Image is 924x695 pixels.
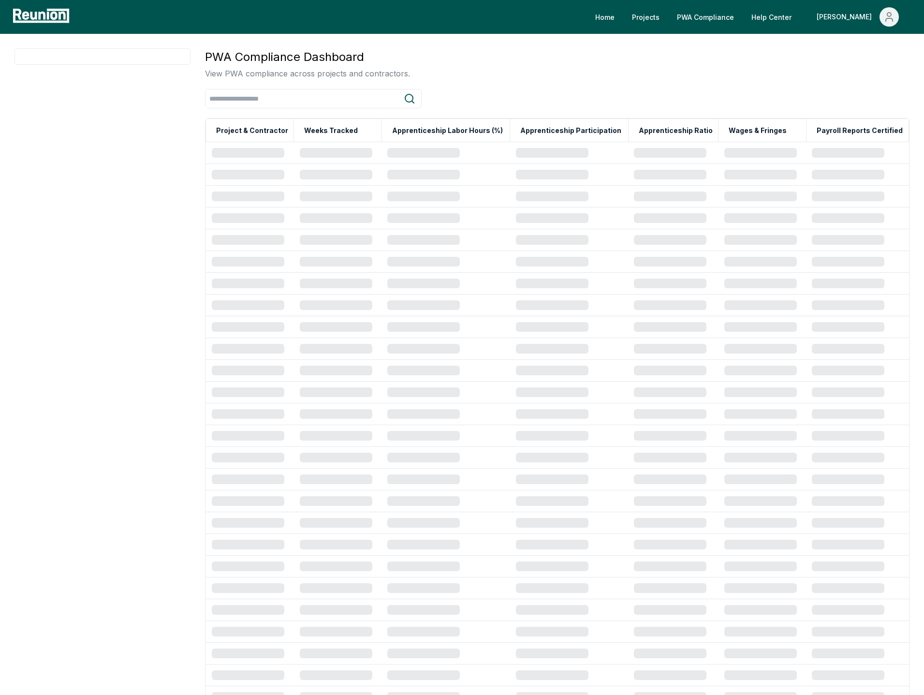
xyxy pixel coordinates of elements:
button: [PERSON_NAME] [809,7,907,27]
p: View PWA compliance across projects and contractors. [205,68,410,79]
a: Help Center [744,7,799,27]
h3: PWA Compliance Dashboard [205,48,410,66]
a: Home [587,7,622,27]
div: [PERSON_NAME] [817,7,876,27]
button: Apprenticeship Labor Hours (%) [390,121,505,140]
button: Weeks Tracked [302,121,360,140]
button: Payroll Reports Certified [815,121,905,140]
button: Wages & Fringes [727,121,789,140]
a: PWA Compliance [669,7,742,27]
button: Apprenticeship Ratio [637,121,715,140]
a: Projects [624,7,667,27]
nav: Main [587,7,914,27]
button: Apprenticeship Participation [518,121,623,140]
button: Project & Contractor [214,121,290,140]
